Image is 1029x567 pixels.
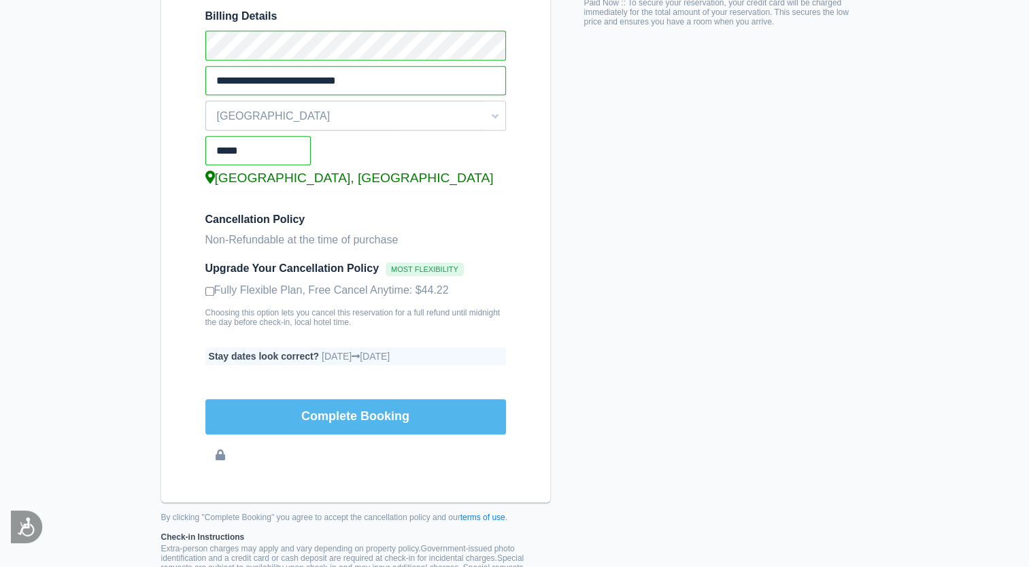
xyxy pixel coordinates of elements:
[322,351,390,362] span: [DATE] [DATE]
[386,262,464,276] span: Most Flexibility
[205,234,506,246] p: Non-Refundable at the time of purchase
[161,532,550,542] b: Check-in Instructions
[209,351,320,362] b: Stay dates look correct?
[460,513,505,522] a: terms of use
[205,10,506,22] span: Billing Details
[205,308,506,327] small: Choosing this option lets you cancel this reservation for a full refund until midnight the day be...
[205,171,506,186] div: [GEOGRAPHIC_DATA], [GEOGRAPHIC_DATA]
[206,105,505,128] span: [GEOGRAPHIC_DATA]
[205,399,506,434] button: Complete Booking
[205,287,214,296] input: Fully Flexible Plan, Free Cancel Anytime: $44.22
[205,213,506,226] span: Cancellation Policy
[161,513,550,522] small: By clicking "Complete Booking" you agree to accept the cancellation policy and our .
[205,284,449,296] label: Fully Flexible Plan, Free Cancel Anytime: $44.22
[961,499,1013,551] iframe: Drift Widget Chat Controller
[205,262,506,276] span: Upgrade Your Cancellation Policy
